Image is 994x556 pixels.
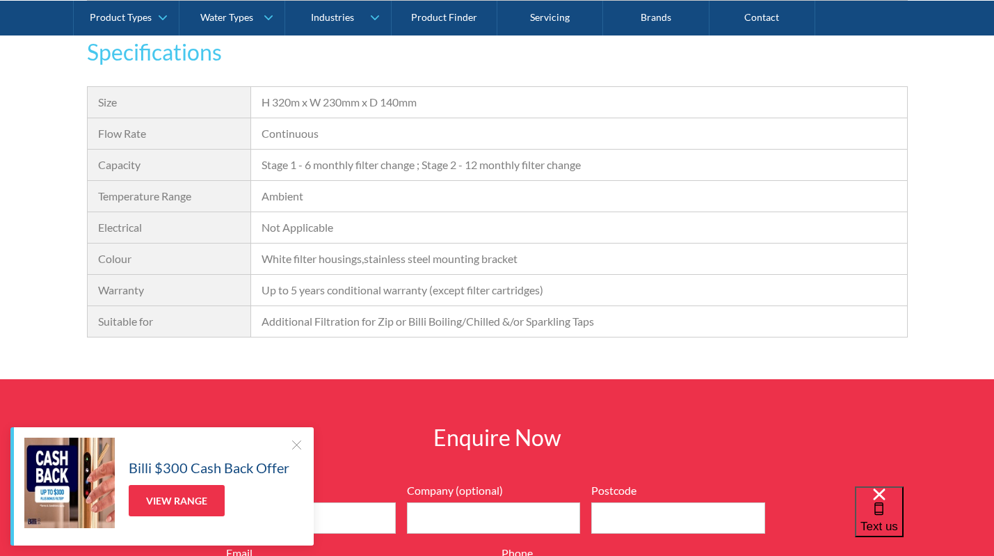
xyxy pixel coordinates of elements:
[98,282,241,299] div: Warranty
[311,11,354,23] div: Industries
[98,219,241,236] div: Electrical
[90,11,152,23] div: Product Types
[129,457,289,478] h5: Billi $300 Cash Back Offer
[855,486,994,556] iframe: podium webchat widget bubble
[87,35,908,69] h3: Specifications
[262,157,896,173] div: Stage 1 - 6 monthly filter change ; Stage 2 - 12 monthly filter change
[296,421,699,454] h2: Enquire Now
[129,485,225,516] a: View Range
[262,251,896,267] div: White filter housings,stainless steel mounting bracket
[98,125,241,142] div: Flow Rate
[262,313,896,330] div: Additional Filtration for Zip or Billi Boiling/Chilled &/or Sparkling Taps
[262,219,896,236] div: Not Applicable
[98,313,241,330] div: Suitable for
[262,125,896,142] div: Continuous
[262,188,896,205] div: Ambient
[591,482,765,499] label: Postcode
[98,251,241,267] div: Colour
[24,438,115,528] img: Billi $300 Cash Back Offer
[200,11,253,23] div: Water Types
[262,94,896,111] div: H 320m x W 230mm x D 140mm
[98,188,241,205] div: Temperature Range
[262,282,896,299] div: Up to 5 years conditional warranty (except filter cartridges)
[98,157,241,173] div: Capacity
[98,94,241,111] div: Size
[407,482,581,499] label: Company (optional)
